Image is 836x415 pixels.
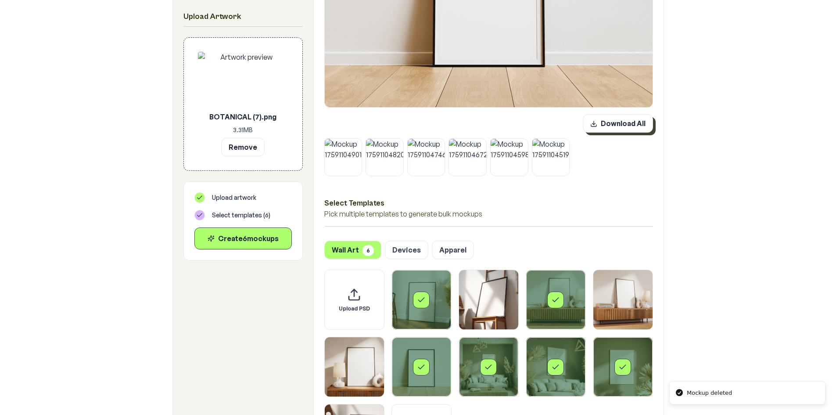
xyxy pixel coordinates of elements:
[324,337,384,397] div: Select template Framed Poster 5
[324,270,384,330] div: Upload custom PSD template
[391,270,452,330] div: Select template Framed Poster
[212,193,256,202] span: Upload artwork
[526,337,586,397] div: Select template Framed Poster 8
[366,139,403,176] img: Mockup 1759110482068
[198,126,288,134] p: 3.31 MB
[593,270,653,330] div: Select template Framed Poster 4
[212,211,270,220] span: Select templates ( 6 )
[449,139,486,176] img: Mockup 1759110467289
[593,337,653,397] div: Select template Framed Poster 9
[221,138,265,156] button: Remove
[593,270,653,329] img: Framed Poster 4
[324,209,653,219] p: Pick multiple templates to generate bulk mockups
[198,52,288,108] img: Artwork preview
[687,389,732,397] div: Mockup deleted
[491,139,528,176] img: Mockup 1759110459857
[408,139,445,176] img: Mockup 1759110474698
[362,245,374,256] span: 6
[532,139,570,176] img: Mockup 1759110451969
[339,305,370,312] span: Upload PSD
[325,337,384,397] img: Framed Poster 5
[459,337,519,397] div: Select template Framed Poster 7
[459,270,518,329] img: Framed Poster 2
[194,227,292,249] button: Create6mockups
[324,197,653,209] h3: Select Templates
[202,233,284,244] div: Create 6 mockup s
[526,270,586,330] div: Select template Framed Poster 3
[198,112,288,122] p: BOTANICAL (7).png
[183,11,303,23] h2: Upload Artwork
[324,241,381,259] button: Wall Art6
[459,270,519,330] div: Select template Framed Poster 2
[432,241,474,259] button: Apparel
[385,241,428,259] button: Devices
[391,337,452,397] div: Select template Framed Poster 6
[583,114,653,133] button: Download All
[325,139,362,176] img: Mockup 1759110490128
